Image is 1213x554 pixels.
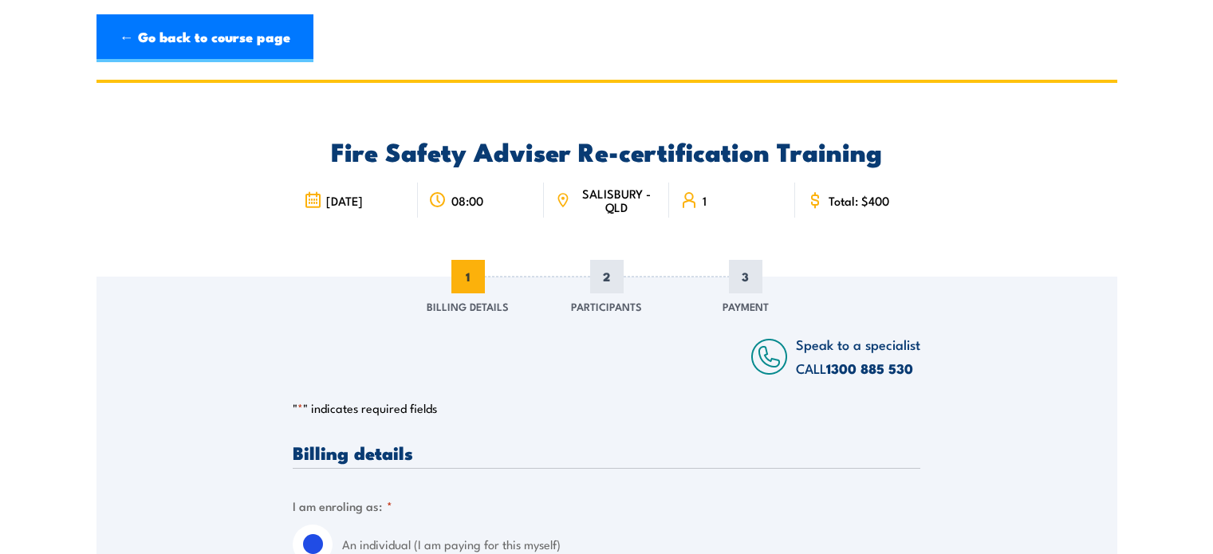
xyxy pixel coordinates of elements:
[451,260,485,293] span: 1
[590,260,624,293] span: 2
[703,194,707,207] span: 1
[571,298,642,314] span: Participants
[293,497,392,515] legend: I am enroling as:
[96,14,313,62] a: ← Go back to course page
[829,194,889,207] span: Total: $400
[427,298,509,314] span: Billing Details
[451,194,483,207] span: 08:00
[796,334,920,378] span: Speak to a specialist CALL
[729,260,762,293] span: 3
[326,194,363,207] span: [DATE]
[293,139,920,162] h2: Fire Safety Adviser Re-certification Training
[575,187,658,214] span: SALISBURY - QLD
[826,358,913,379] a: 1300 885 530
[723,298,769,314] span: Payment
[293,400,920,416] p: " " indicates required fields
[293,443,920,462] h3: Billing details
